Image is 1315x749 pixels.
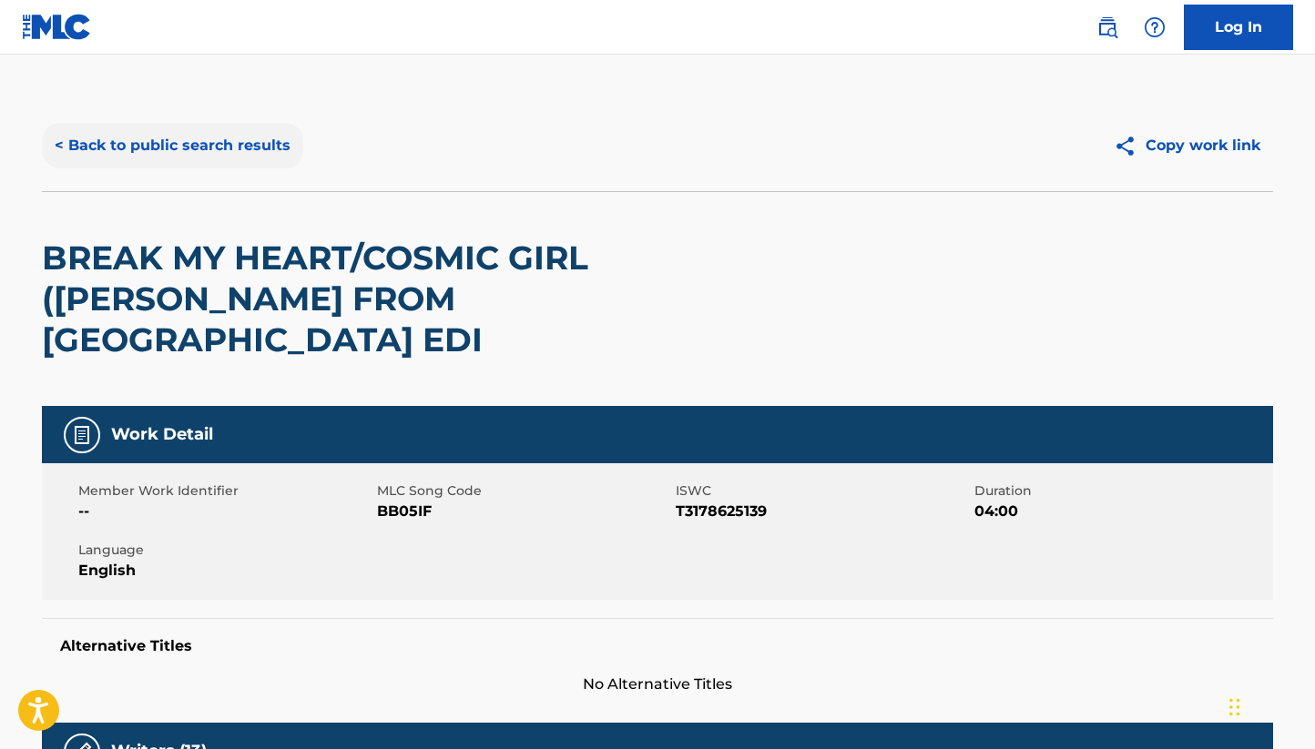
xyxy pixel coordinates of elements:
span: English [78,560,372,582]
span: T3178625139 [676,501,970,522]
iframe: Chat Widget [1224,662,1315,749]
span: Duration [974,481,1269,501]
span: No Alternative Titles [42,673,1273,695]
h2: BREAK MY HEART/COSMIC GIRL ([PERSON_NAME] FROM [GEOGRAPHIC_DATA] EDI [42,238,780,360]
img: Copy work link [1114,135,1146,157]
img: help [1144,16,1166,38]
a: Log In [1184,5,1293,50]
div: Help [1137,9,1173,46]
span: BB05IF [377,501,671,522]
img: Work Detail [71,424,93,446]
a: Public Search [1089,9,1126,46]
span: ISWC [676,481,970,501]
div: Drag [1229,680,1240,734]
span: -- [78,501,372,522]
span: MLC Song Code [377,481,671,501]
button: < Back to public search results [42,123,303,168]
button: Copy work link [1101,123,1273,168]
span: Member Work Identifier [78,481,372,501]
span: 04:00 [974,501,1269,522]
span: Language [78,541,372,560]
h5: Work Detail [111,424,213,445]
h5: Alternative Titles [60,637,1255,655]
img: search [1096,16,1118,38]
img: MLC Logo [22,14,92,40]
